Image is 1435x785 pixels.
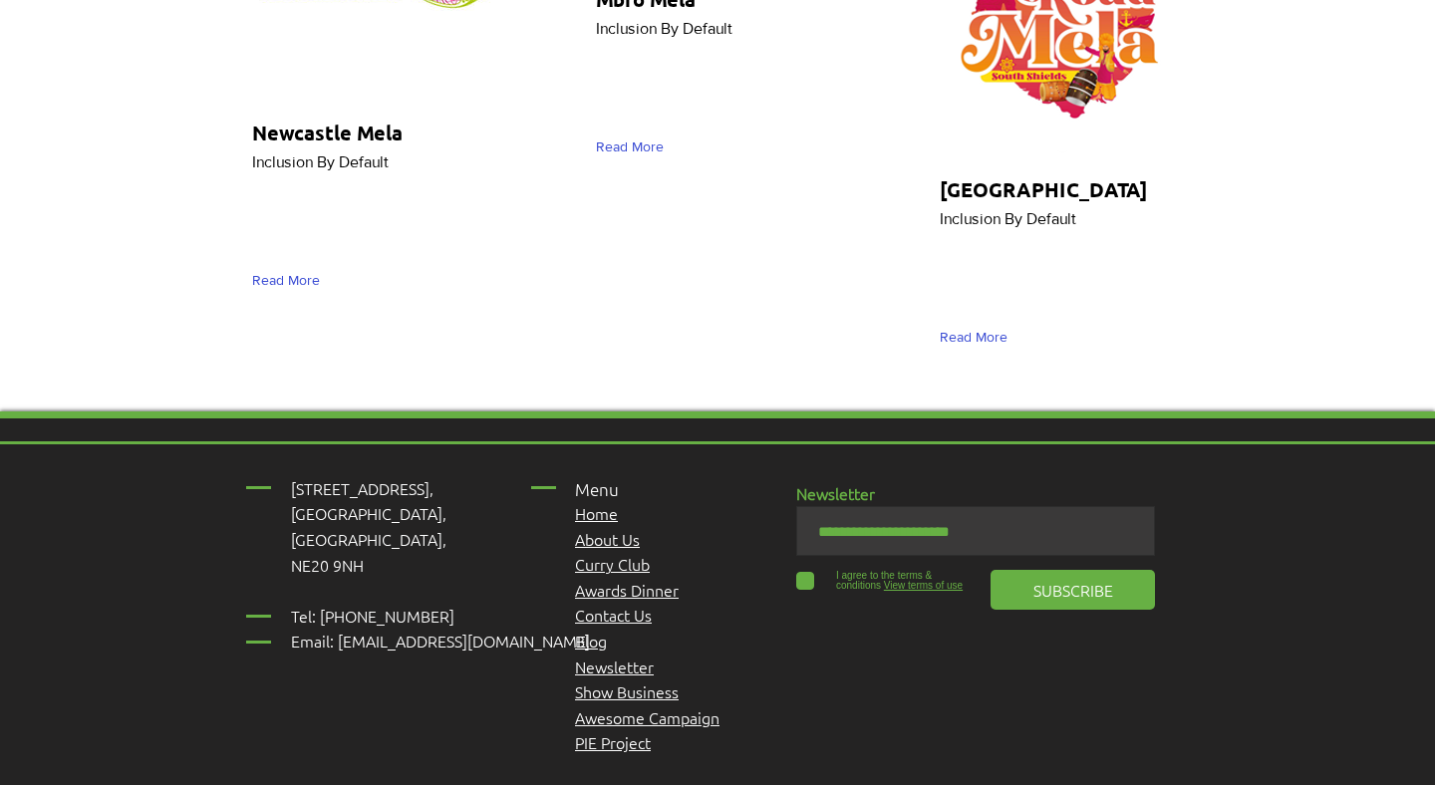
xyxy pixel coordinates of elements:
span: Awesome Campaign [575,706,719,728]
a: Read More [596,130,673,164]
span: [GEOGRAPHIC_DATA] [940,176,1147,202]
a: Read More [252,263,329,298]
span: NE20 9NH [291,554,364,576]
a: Contact Us [575,604,652,626]
a: Home [575,502,618,524]
button: SUBSCRIBE [991,570,1155,610]
span: [GEOGRAPHIC_DATA], [291,528,446,550]
a: Blog [575,630,607,652]
a: Newsletter [575,655,654,677]
a: Curry Club [575,553,650,575]
a: PIE Project [575,731,651,753]
span: Inclusion By Default [940,210,1076,227]
span: Inclusion By Default [252,153,389,170]
span: Inclusion By Default [596,20,732,37]
a: Show Business [575,680,679,702]
span: Menu [575,478,619,500]
span: Read More [596,137,664,157]
span: Read More [940,328,1007,348]
span: SUBSCRIBE [1033,579,1113,601]
span: [GEOGRAPHIC_DATA], [291,502,446,524]
span: Newsletter [796,482,875,504]
a: View terms of use [881,580,963,591]
a: About Us [575,528,640,550]
span: Read More [252,271,320,291]
span: I agree to the terms & conditions [836,570,932,591]
span: Newcastle Mela [252,120,403,145]
span: Tel: [PHONE_NUMBER] Email: [EMAIL_ADDRESS][DOMAIN_NAME] [291,605,590,653]
span: [STREET_ADDRESS], [291,477,433,499]
span: View terms of use [884,580,963,591]
a: Read More [940,320,1016,355]
a: Awards Dinner [575,579,679,601]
